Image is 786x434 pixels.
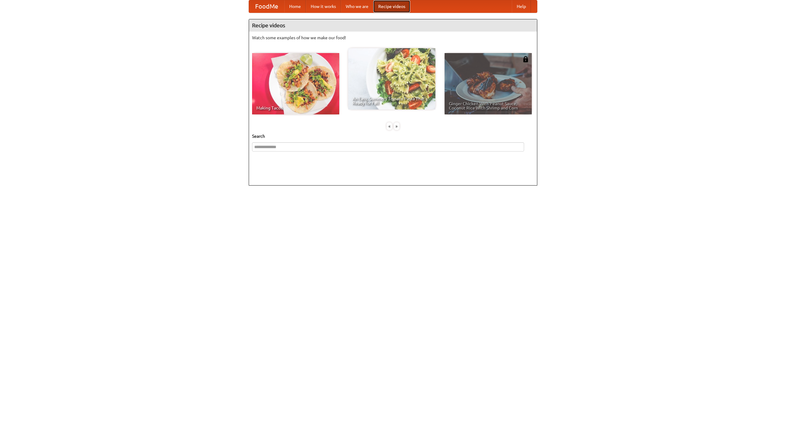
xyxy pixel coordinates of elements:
a: FoodMe [249,0,284,13]
img: 483408.png [523,56,529,62]
a: Making Tacos [252,53,339,114]
a: Recipe videos [373,0,410,13]
span: Making Tacos [256,106,335,110]
span: An Easy, Summery Tomato Pasta That's Ready for Fall [352,97,431,105]
a: Who we are [341,0,373,13]
div: « [387,122,392,130]
a: Home [284,0,306,13]
a: An Easy, Summery Tomato Pasta That's Ready for Fall [348,48,435,109]
div: » [394,122,399,130]
a: How it works [306,0,341,13]
h4: Recipe videos [249,19,537,32]
a: Help [512,0,531,13]
h5: Search [252,133,534,139]
p: Watch some examples of how we make our food! [252,35,534,41]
